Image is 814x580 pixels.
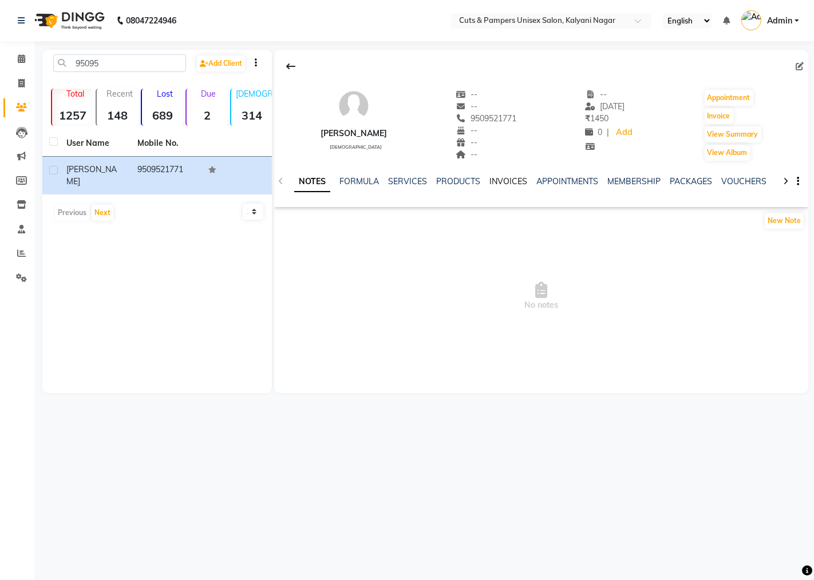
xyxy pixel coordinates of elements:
p: Lost [147,89,183,99]
a: PRODUCTS [436,176,480,186]
button: View Summary [705,126,761,142]
span: Admin [767,15,792,27]
b: 08047224946 [126,5,176,37]
span: ₹ [586,113,591,124]
span: | [607,126,610,138]
button: Invoice [705,108,733,124]
strong: 689 [142,108,183,122]
img: logo [29,5,108,37]
span: -- [586,89,607,100]
button: New Note [765,213,804,229]
p: Total [57,89,93,99]
p: [DEMOGRAPHIC_DATA] [236,89,272,99]
span: -- [456,125,477,136]
span: 1450 [586,113,609,124]
a: FORMULA [339,176,379,186]
p: Due [189,89,228,99]
span: -- [456,89,477,100]
img: avatar [337,89,371,123]
a: Add Client [197,55,245,71]
span: [PERSON_NAME] [66,164,117,186]
a: APPOINTMENTS [536,176,598,186]
p: Recent [101,89,138,99]
div: [PERSON_NAME] [321,128,387,140]
button: Appointment [705,90,753,106]
a: NOTES [294,172,330,192]
span: [DATE] [586,101,625,112]
strong: 2 [187,108,228,122]
td: 9509521771 [131,157,201,194]
strong: 1257 [52,108,93,122]
th: User Name [60,130,131,157]
span: -- [456,137,477,148]
a: VOUCHERS [721,176,766,186]
a: SERVICES [388,176,427,186]
strong: 148 [97,108,138,122]
span: 9509521771 [456,113,516,124]
a: Add [614,125,634,141]
input: Search by Name/Mobile/Email/Code [53,54,186,72]
div: Back to Client [279,55,303,77]
span: 0 [586,127,603,137]
th: Mobile No. [131,130,201,157]
a: INVOICES [489,176,527,186]
a: MEMBERSHIP [607,176,661,186]
strong: 314 [231,108,272,122]
span: No notes [274,239,808,353]
span: [DEMOGRAPHIC_DATA] [330,144,382,150]
span: -- [456,101,477,112]
img: Admin [741,10,761,30]
a: PACKAGES [670,176,712,186]
span: -- [456,149,477,160]
button: View Album [705,145,750,161]
button: Next [92,205,113,221]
